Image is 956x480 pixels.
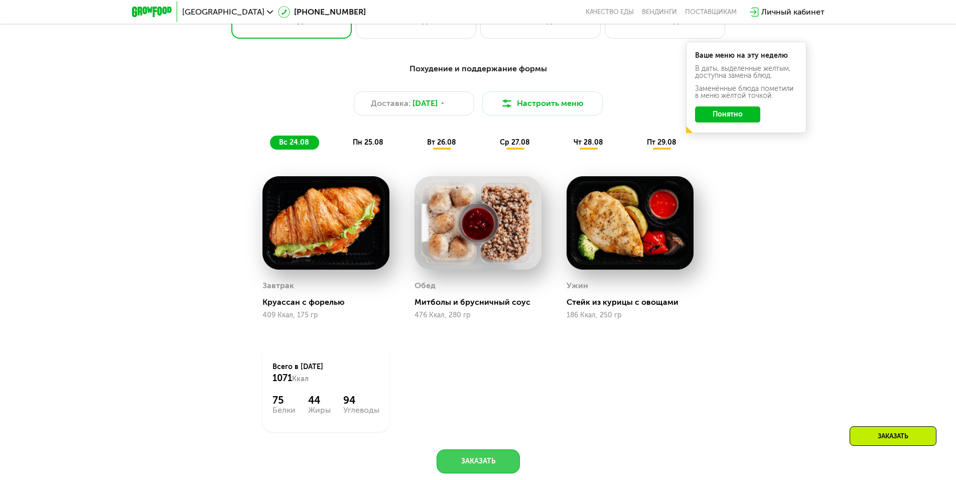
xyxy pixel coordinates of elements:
div: Завтрак [262,278,294,293]
span: [GEOGRAPHIC_DATA] [182,8,264,16]
a: Вендинги [642,8,677,16]
div: Жиры [308,406,331,414]
div: Белки [272,406,296,414]
div: Митболы и брусничный соус [415,297,550,307]
div: 476 Ккал, 280 гр [415,311,541,319]
span: Доставка: [371,97,411,109]
div: Ужин [567,278,588,293]
div: 186 Ккал, 250 гр [567,311,694,319]
a: [PHONE_NUMBER] [278,6,366,18]
div: Заменённые блюда пометили в меню жёлтой точкой. [695,85,797,99]
button: Настроить меню [482,91,603,115]
div: Всего в [DATE] [272,362,379,384]
span: вс 24.08 [279,138,309,147]
div: Стейк из курицы с овощами [567,297,702,307]
span: [DATE] [413,97,438,109]
span: чт 28.08 [574,138,603,147]
span: Ккал [292,375,309,383]
div: Похудение и поддержание формы [181,63,775,75]
span: ср 27.08 [500,138,530,147]
div: 409 Ккал, 175 гр [262,311,389,319]
a: Качество еды [586,8,634,16]
div: 94 [343,394,379,406]
div: Углеводы [343,406,379,414]
div: Личный кабинет [761,6,825,18]
div: поставщикам [685,8,737,16]
div: Заказать [850,426,936,446]
div: 44 [308,394,331,406]
span: вт 26.08 [427,138,456,147]
div: 75 [272,394,296,406]
span: пт 29.08 [647,138,676,147]
span: пн 25.08 [353,138,383,147]
div: Круассан с форелью [262,297,397,307]
button: Понятно [695,106,760,123]
span: 1071 [272,373,292,384]
div: Обед [415,278,436,293]
div: В даты, выделенные желтым, доступна замена блюд. [695,65,797,79]
button: Заказать [437,449,520,473]
div: Ваше меню на эту неделю [695,52,797,59]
